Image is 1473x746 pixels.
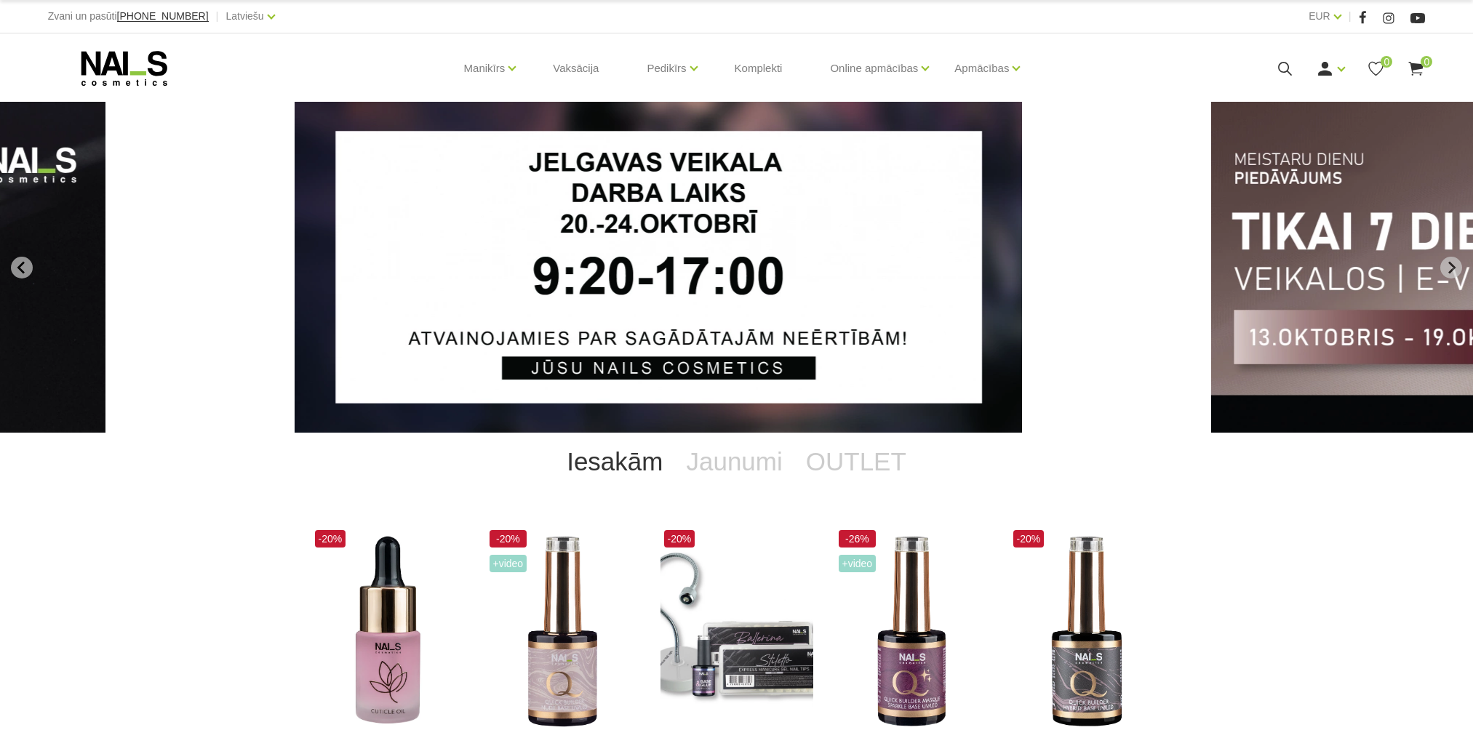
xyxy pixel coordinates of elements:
a: EUR [1309,7,1330,25]
a: Iesakām [555,433,674,491]
span: 0 [1421,56,1432,68]
span: -26% [839,530,877,548]
img: Klientu iemīļotajai Rubber bāzei esam mainījuši nosaukumu uz Quick Builder Clear HYBRID Base UV/L... [1010,526,1162,737]
span: -20% [1013,530,1045,548]
span: -20% [490,530,527,548]
a: Jaunumi [674,433,794,491]
a: OUTLET [794,433,918,491]
span: -20% [315,530,346,548]
button: Go to last slide [11,257,33,278]
img: Mitrinoša, mīkstinoša un aromātiska kutikulas eļļa. Bagāta ar nepieciešamo omega-3, 6 un 9, kā ar... [311,526,464,737]
a: Pedikīrs [647,39,686,97]
span: -20% [664,530,695,548]
div: Zvani un pasūti [48,7,209,25]
img: Lieliskas noturības kamuflējošā bāze/gels, kas ir saudzīga pret dabīgo nagu un nebojā naga plātni... [486,526,639,737]
span: 0 [1381,56,1392,68]
a: Vaksācija [541,33,610,103]
li: 1 of 13 [295,102,1178,433]
span: | [1349,7,1352,25]
span: +Video [839,555,877,572]
a: Komplekti [723,33,794,103]
img: Ekpress gēla tipši pieaudzēšanai 240 gab.Gēla nagu pieaudzēšana vēl nekad nav bijusi tik vienkārš... [660,526,813,737]
a: [PHONE_NUMBER] [117,11,209,22]
a: Manikīrs [464,39,506,97]
span: | [216,7,219,25]
button: Next slide [1440,257,1462,278]
a: Apmācības [954,39,1009,97]
img: Maskējoša, viegli mirdzoša bāze/gels. Unikāls produkts ar daudz izmantošanas iespējām: •Bāze gell... [835,526,988,737]
a: 0 [1367,60,1385,78]
a: Online apmācības [830,39,918,97]
span: +Video [490,555,527,572]
span: [PHONE_NUMBER] [117,10,209,22]
a: Latviešu [226,7,264,25]
a: 0 [1407,60,1425,78]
